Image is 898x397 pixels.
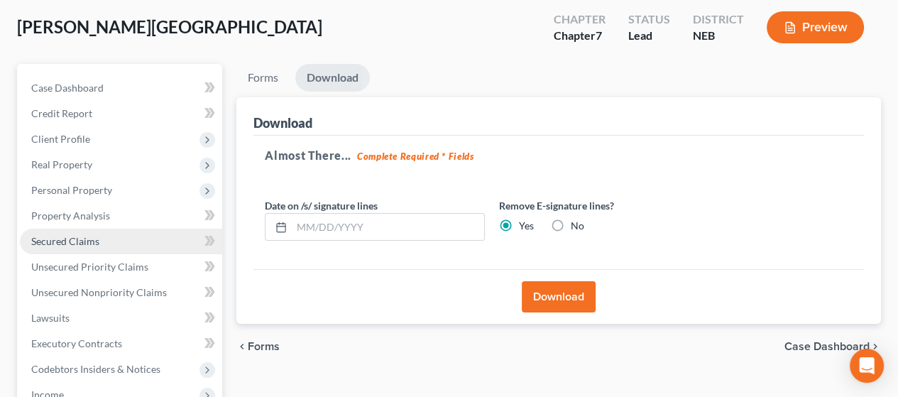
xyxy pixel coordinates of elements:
[357,151,474,162] strong: Complete Required * Fields
[554,11,606,28] div: Chapter
[236,341,299,352] button: chevron_left Forms
[31,363,160,375] span: Codebtors Insiders & Notices
[248,341,280,352] span: Forms
[628,28,670,44] div: Lead
[31,133,90,145] span: Client Profile
[31,158,92,170] span: Real Property
[295,64,370,92] a: Download
[31,210,110,222] span: Property Analysis
[522,281,596,312] button: Download
[499,198,719,213] label: Remove E-signature lines?
[236,64,290,92] a: Forms
[693,11,744,28] div: District
[870,341,881,352] i: chevron_right
[292,214,484,241] input: MM/DD/YYYY
[236,341,248,352] i: chevron_left
[20,305,222,331] a: Lawsuits
[20,75,222,101] a: Case Dashboard
[253,114,312,131] div: Download
[31,184,112,196] span: Personal Property
[31,82,104,94] span: Case Dashboard
[554,28,606,44] div: Chapter
[784,341,881,352] a: Case Dashboard chevron_right
[31,235,99,247] span: Secured Claims
[519,219,534,233] label: Yes
[571,219,584,233] label: No
[20,229,222,254] a: Secured Claims
[767,11,864,43] button: Preview
[20,101,222,126] a: Credit Report
[20,203,222,229] a: Property Analysis
[31,312,70,324] span: Lawsuits
[850,349,884,383] div: Open Intercom Messenger
[17,16,322,37] span: [PERSON_NAME][GEOGRAPHIC_DATA]
[784,341,870,352] span: Case Dashboard
[693,28,744,44] div: NEB
[31,337,122,349] span: Executory Contracts
[265,198,378,213] label: Date on /s/ signature lines
[31,261,148,273] span: Unsecured Priority Claims
[31,107,92,119] span: Credit Report
[20,280,222,305] a: Unsecured Nonpriority Claims
[31,286,167,298] span: Unsecured Nonpriority Claims
[20,254,222,280] a: Unsecured Priority Claims
[20,331,222,357] a: Executory Contracts
[596,28,602,42] span: 7
[265,147,853,164] h5: Almost There...
[628,11,670,28] div: Status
